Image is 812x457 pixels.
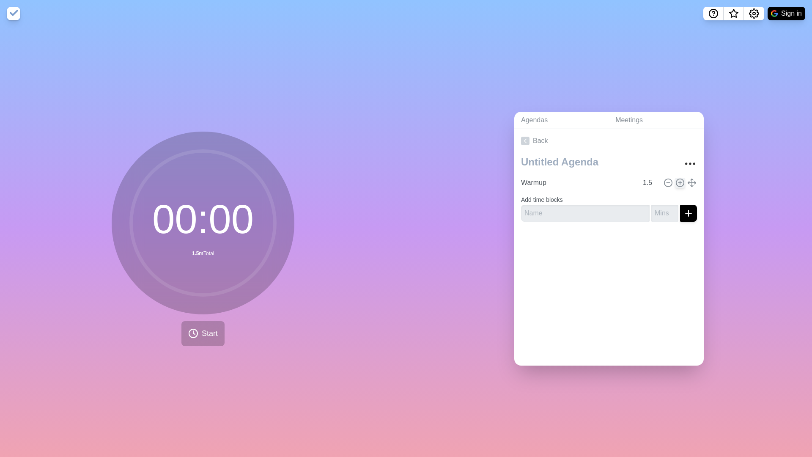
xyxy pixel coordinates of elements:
a: Meetings [609,112,704,129]
button: More [682,155,699,172]
label: Add time blocks [521,196,563,203]
button: Settings [744,7,764,20]
a: Back [514,129,704,153]
input: Mins [639,174,660,191]
input: Name [521,205,650,222]
span: Start [202,328,218,339]
a: Agendas [514,112,609,129]
button: What’s new [724,7,744,20]
img: timeblocks logo [7,7,20,20]
button: Sign in [768,7,805,20]
button: Help [703,7,724,20]
button: Start [181,321,225,346]
input: Mins [651,205,678,222]
input: Name [518,174,638,191]
img: google logo [771,10,778,17]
